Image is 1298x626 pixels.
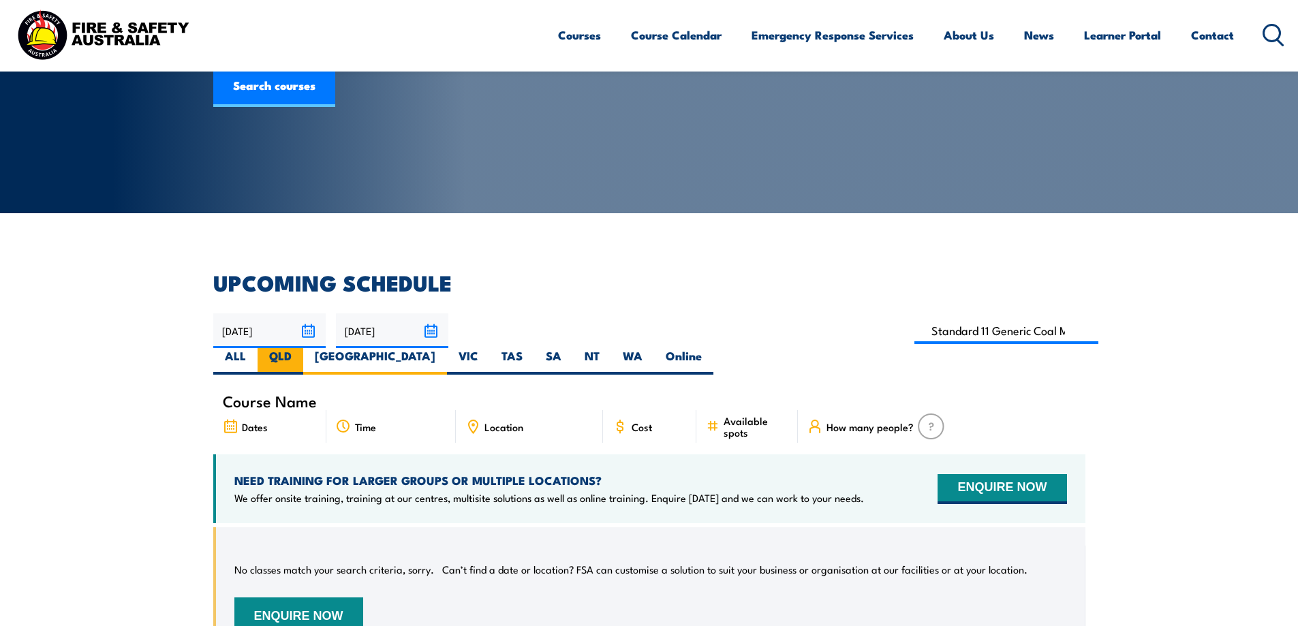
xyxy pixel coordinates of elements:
[447,348,490,375] label: VIC
[654,348,713,375] label: Online
[826,421,914,433] span: How many people?
[213,66,335,107] a: Search courses
[234,473,864,488] h4: NEED TRAINING FOR LARGER GROUPS OR MULTIPLE LOCATIONS?
[1191,17,1234,53] a: Contact
[611,348,654,375] label: WA
[242,421,268,433] span: Dates
[752,17,914,53] a: Emergency Response Services
[355,421,376,433] span: Time
[490,348,534,375] label: TAS
[223,395,317,407] span: Course Name
[484,421,523,433] span: Location
[914,317,1099,344] input: Search Course
[632,421,652,433] span: Cost
[1084,17,1161,53] a: Learner Portal
[573,348,611,375] label: NT
[234,563,434,576] p: No classes match your search criteria, sorry.
[213,313,326,348] input: From date
[631,17,722,53] a: Course Calendar
[724,415,788,438] span: Available spots
[213,272,1085,292] h2: UPCOMING SCHEDULE
[534,348,573,375] label: SA
[303,348,447,375] label: [GEOGRAPHIC_DATA]
[558,17,601,53] a: Courses
[442,563,1027,576] p: Can’t find a date or location? FSA can customise a solution to suit your business or organisation...
[938,474,1066,504] button: ENQUIRE NOW
[944,17,994,53] a: About Us
[258,348,303,375] label: QLD
[1024,17,1054,53] a: News
[336,313,448,348] input: To date
[213,348,258,375] label: ALL
[234,491,864,505] p: We offer onsite training, training at our centres, multisite solutions as well as online training...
